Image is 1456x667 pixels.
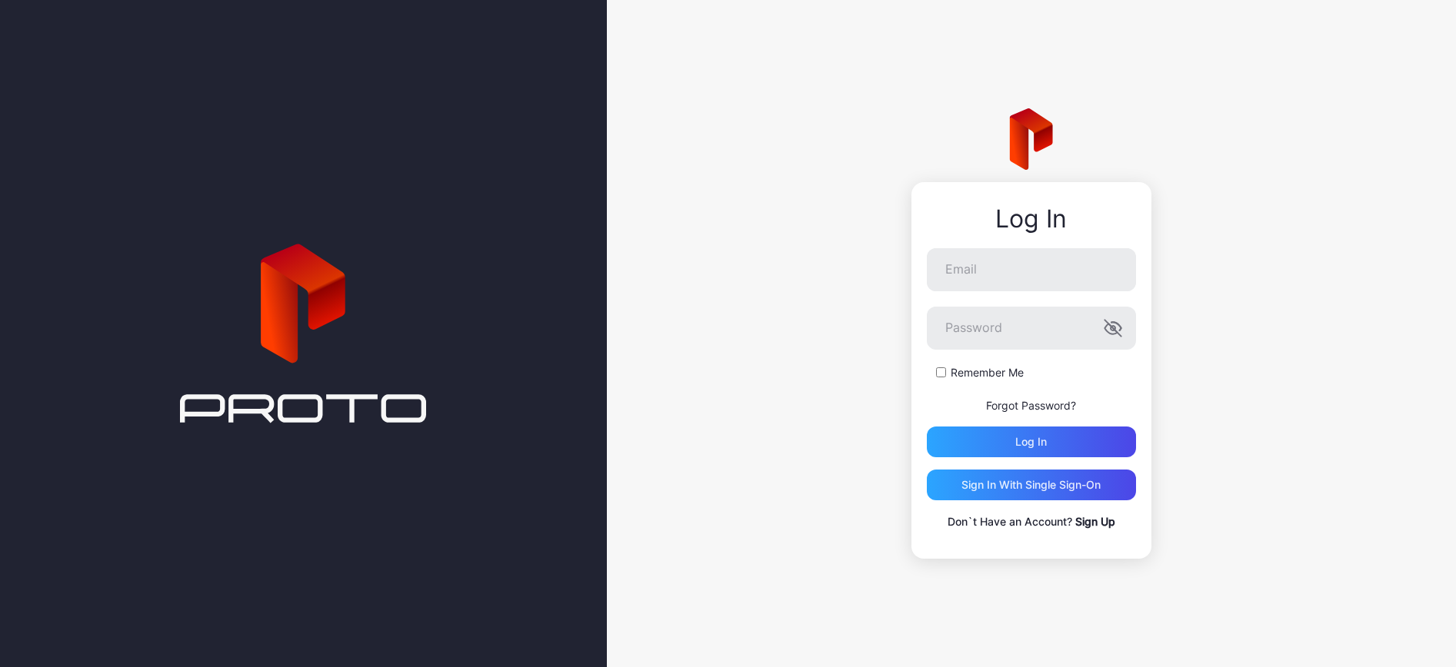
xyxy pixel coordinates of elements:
label: Remember Me [951,365,1024,380]
button: Log in [927,426,1136,457]
div: Log in [1015,436,1047,448]
a: Sign Up [1075,515,1115,528]
a: Forgot Password? [986,399,1076,412]
div: Log In [927,205,1136,233]
button: Password [1104,319,1122,337]
p: Don`t Have an Account? [927,513,1136,531]
input: Password [927,307,1136,350]
button: Sign in With Single Sign-On [927,470,1136,500]
input: Email [927,248,1136,291]
div: Sign in With Single Sign-On [961,479,1101,491]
